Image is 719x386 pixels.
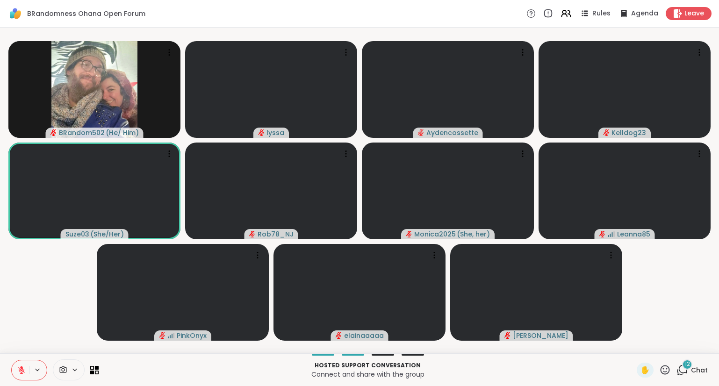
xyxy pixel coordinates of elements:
span: lyssa [266,128,284,137]
span: audio-muted [336,332,342,339]
span: BRandom502 [59,128,105,137]
span: 12 [685,360,690,368]
span: Monica2025 [414,229,456,239]
p: Connect and share with the group [104,370,631,379]
span: audio-muted [406,231,412,237]
img: BRandom502 [51,41,137,138]
span: ( She, her ) [457,229,490,239]
span: audio-muted [603,129,610,136]
span: elainaaaaa [344,331,384,340]
span: Leave [684,9,704,18]
span: ( She/Her ) [90,229,124,239]
span: audio-muted [504,332,511,339]
span: Aydencossette [426,128,478,137]
span: Leanna85 [617,229,650,239]
span: Rob78_NJ [258,229,294,239]
span: Rules [592,9,611,18]
span: BRandomness Ohana Open Forum [27,9,145,18]
span: ✋ [640,365,650,376]
img: ShareWell Logomark [7,6,23,21]
p: Hosted support conversation [104,361,631,370]
span: Chat [691,365,708,375]
span: Agenda [631,9,658,18]
span: audio-muted [50,129,57,136]
span: audio-muted [159,332,165,339]
span: Suze03 [65,229,89,239]
span: Kelldog23 [611,128,646,137]
span: audio-muted [249,231,256,237]
span: audio-muted [258,129,265,136]
span: [PERSON_NAME] [513,331,568,340]
span: ( He/ Him ) [106,128,139,137]
span: audio-muted [418,129,424,136]
span: PinkOnyx [177,331,207,340]
span: audio-muted [599,231,606,237]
